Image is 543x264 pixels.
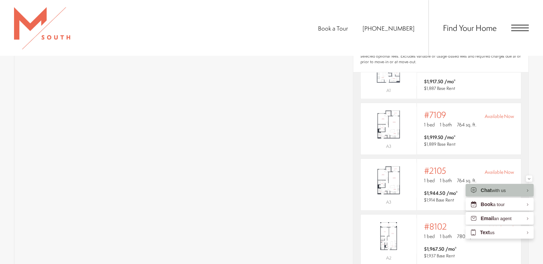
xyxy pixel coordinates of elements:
[386,255,391,261] span: A2
[361,218,417,253] img: #8102 - 1 bedroom floor plan layout with 1 bathroom and 780 square feet
[360,47,522,65] span: * Total monthly leasing prices include base rent, all mandatory monthly fees and any user-selecte...
[424,253,455,259] span: $1,937 Base Rent
[440,121,452,128] span: 1 bath
[318,24,348,32] a: Book a Tour
[14,7,70,49] img: MSouth
[424,233,435,240] span: 1 bed
[424,222,447,231] span: #8102
[424,166,446,176] span: #2105
[363,24,415,32] span: [PHONE_NUMBER]
[457,233,477,240] span: 780 sq. ft.
[424,121,435,128] span: 1 bed
[361,163,417,198] img: #2105 - 1 bedroom floor plan layout with 1 bathroom and 764 square feet
[424,85,456,91] span: $1,887 Base Rent
[424,177,435,184] span: 1 bed
[424,134,456,141] span: $1,919.50 /mo*
[386,87,391,93] span: A1
[424,78,456,85] span: $1,917.50 /mo*
[424,110,446,120] span: #7109
[511,25,529,31] button: Open Menu
[485,169,514,176] span: Available Now
[424,197,455,203] span: $1,914 Base Rent
[457,121,477,128] span: 764 sq. ft.
[485,113,514,120] span: Available Now
[360,158,522,211] a: View #2105
[443,22,497,33] a: Find Your Home
[386,199,391,205] span: A3
[363,24,415,32] a: Call Us at 813-570-8014
[361,107,417,142] img: #7109 - 1 bedroom floor plan layout with 1 bathroom and 764 square feet
[457,177,477,184] span: 764 sq. ft.
[360,103,522,155] a: View #7109
[424,190,458,197] span: $1,944.50 /mo*
[386,143,391,149] span: A3
[424,245,457,252] span: $1,967.50 /mo*
[440,233,452,240] span: 1 bath
[360,47,522,99] a: View #4106
[440,177,452,184] span: 1 bath
[424,141,456,147] span: $1,889 Base Rent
